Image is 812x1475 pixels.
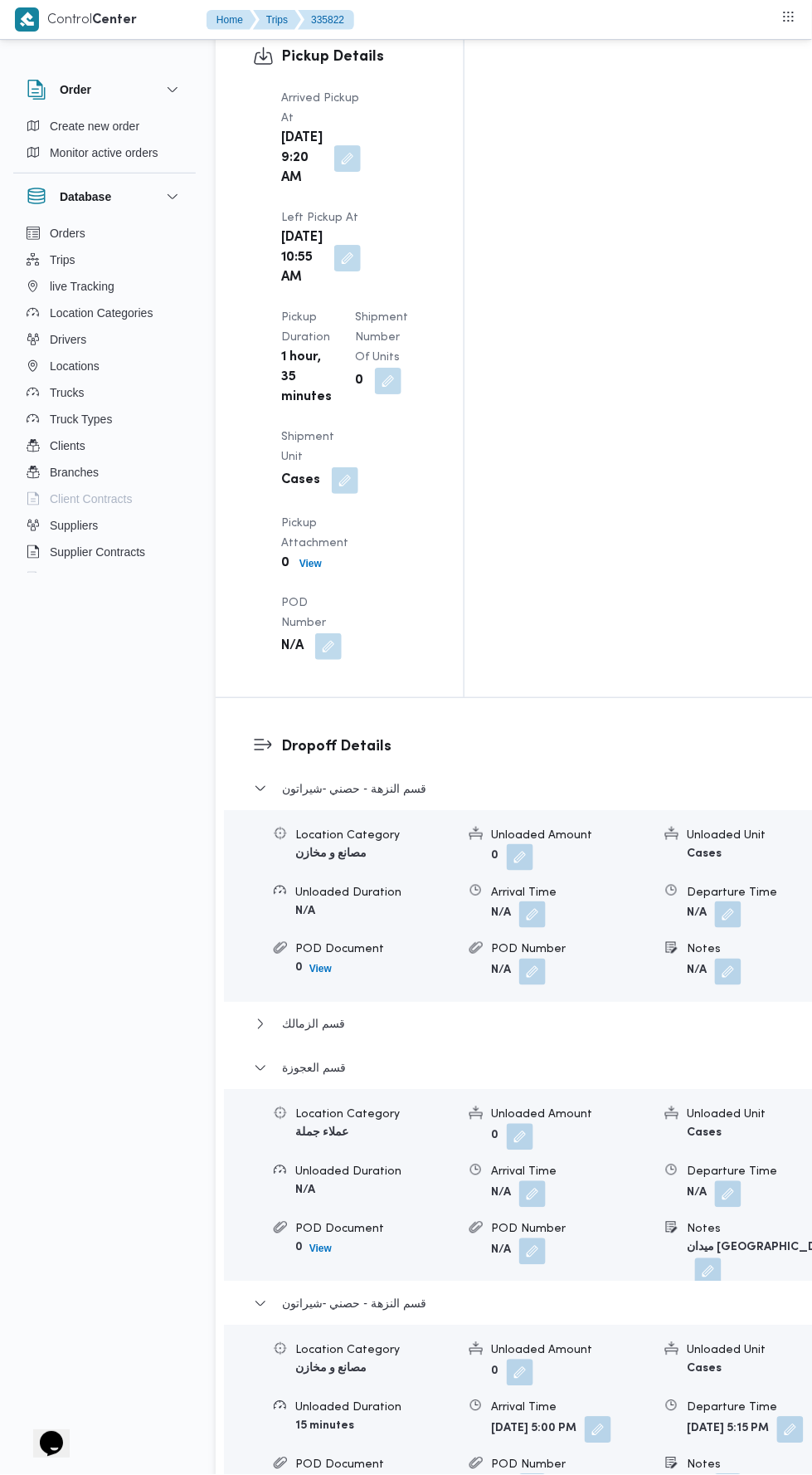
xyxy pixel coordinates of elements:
button: Branches [20,459,189,486]
button: Drivers [20,326,189,353]
div: POD Document [295,1457,456,1474]
div: Location Category [295,827,456,844]
span: Devices [50,569,91,589]
span: قسم النزهة - حصني -شيراتون [282,1294,426,1314]
b: 1 hour, 35 minutes [281,348,332,408]
button: live Tracking [20,273,189,300]
b: N/A [491,1245,511,1256]
span: live Tracking [50,276,114,296]
button: Clients [20,432,189,459]
b: 0 [491,851,498,862]
h3: Database [60,187,111,207]
button: Client Contracts [20,486,189,512]
button: Orders [20,220,189,247]
span: قسم العجوزة [282,1058,346,1078]
b: مصانع و مخازن [295,1364,367,1375]
b: N/A [687,908,707,919]
h3: Order [60,80,91,100]
b: [DATE] 9:20 AM [281,129,323,188]
span: Shipment Unit [281,432,334,462]
span: Pickup Attachment [281,518,348,549]
h3: Pickup Details [281,46,426,68]
button: Create new order [20,113,189,139]
iframe: chat widget [17,1409,70,1458]
b: عملاء جملة [295,1128,348,1139]
b: [DATE] 5:15 PM [687,1424,769,1434]
b: View [299,558,322,569]
button: View [293,554,328,574]
div: Unloaded Amount [491,1342,652,1360]
span: Supplier Contracts [50,542,145,562]
span: Client Contracts [50,489,133,509]
b: 0 [295,963,303,974]
button: Trucks [20,379,189,406]
b: Center [92,14,137,27]
b: N/A [687,1188,707,1199]
span: قسم النزهة - حصني -شيراتون [282,779,426,799]
span: Monitor active orders [50,143,158,163]
div: POD Number [491,941,652,959]
b: مصانع و مخازن [295,848,367,859]
b: 0 [491,1131,498,1141]
div: POD Number [491,1221,652,1238]
span: Branches [50,462,99,482]
div: Order [13,113,196,173]
div: POD Document [295,941,456,959]
button: Monitor active orders [20,139,189,166]
button: Location Categories [20,300,189,326]
b: N/A [491,908,511,919]
b: N/A [295,906,315,916]
b: N/A [491,965,511,976]
span: POD Number [281,598,326,628]
div: Unloaded Amount [491,1106,652,1124]
span: Create new order [50,116,139,136]
div: POD Document [295,1221,456,1238]
span: Locations [50,356,100,376]
b: N/A [281,637,304,657]
b: Cases [281,471,320,491]
span: Trips [50,250,75,270]
b: 0 [281,554,289,574]
span: Suppliers [50,515,98,535]
span: Clients [50,436,85,456]
span: Trucks [50,383,84,403]
button: Home [207,10,256,30]
button: 335822 [298,10,354,30]
span: Location Categories [50,303,153,323]
img: X8yXhbKr1z7QwAAAABJRU5ErkJggg== [15,7,39,32]
b: N/A [295,1185,315,1196]
b: Cases [687,1364,722,1375]
div: POD Number [491,1457,652,1474]
b: [DATE] 10:55 AM [281,228,323,288]
button: View [303,960,338,979]
div: Unloaded Duration [295,1164,456,1181]
button: Suppliers [20,512,189,539]
div: Arrival Time [491,1164,652,1181]
b: Cases [687,1128,722,1139]
span: Pickup Duration [281,312,330,343]
span: Orders [50,223,85,243]
b: View [309,964,332,975]
span: Drivers [50,330,86,349]
div: Unloaded Amount [491,827,652,844]
div: Unloaded Duration [295,1399,456,1417]
b: 0 [491,1366,498,1377]
button: View [303,1239,338,1259]
button: Locations [20,353,189,379]
span: قسم الزمالك [282,1014,345,1034]
span: Shipment Number of Units [355,312,408,363]
span: Left Pickup At [281,212,358,223]
b: N/A [491,1188,511,1199]
span: Truck Types [50,409,112,429]
button: Trips [20,247,189,273]
b: Cases [687,848,722,859]
button: Trips [253,10,301,30]
div: Location Category [295,1342,456,1360]
span: Arrived Pickup At [281,93,359,124]
div: Location Category [295,1106,456,1124]
div: Database [13,220,196,579]
button: Supplier Contracts [20,539,189,565]
button: Database [27,187,182,207]
button: Truck Types [20,406,189,432]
